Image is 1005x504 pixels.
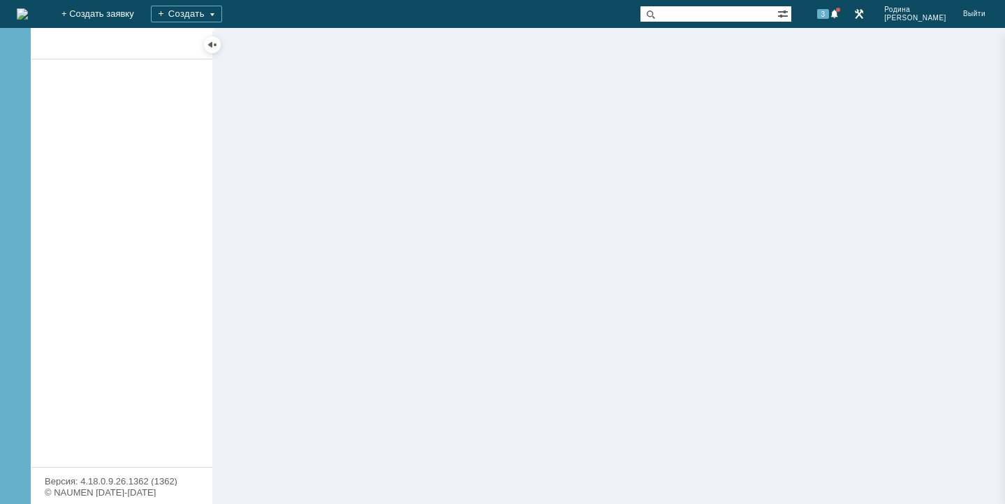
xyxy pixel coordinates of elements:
a: Перейти в интерфейс администратора [851,6,867,22]
div: © NAUMEN [DATE]-[DATE] [45,488,198,497]
span: 3 [817,9,830,19]
div: Создать [151,6,222,22]
span: Родина [884,6,946,14]
div: Версия: 4.18.0.9.26.1362 (1362) [45,477,198,486]
img: logo [17,8,28,20]
div: Скрыть меню [204,36,221,53]
span: Расширенный поиск [777,6,791,20]
a: Перейти на домашнюю страницу [17,8,28,20]
span: [PERSON_NAME] [884,14,946,22]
